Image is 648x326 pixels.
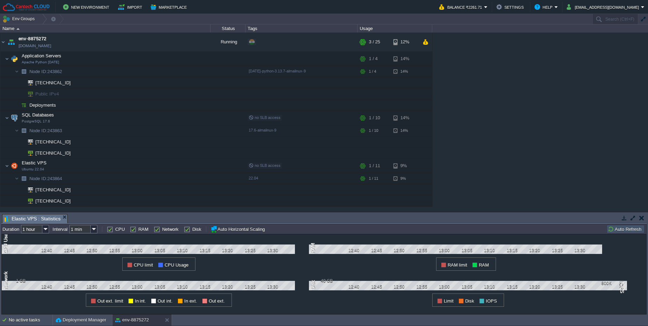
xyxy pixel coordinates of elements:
img: AMDAwAAAACH5BAEAAAAALAAAAAABAAEAAAICRAEAOw== [23,148,33,158]
span: no SLB access [249,163,281,168]
div: Running [211,33,246,51]
img: AMDAwAAAACH5BAEAAAAALAAAAAABAAEAAAICRAEAOw== [9,52,19,66]
div: 13:15 [503,248,521,253]
div: Disk [309,279,317,290]
img: AMDAwAAAACH5BAEAAAAALAAAAAABAAEAAAICRAEAOw== [19,136,23,147]
div: 13:15 [196,248,214,253]
a: [TECHNICAL_ID] [35,198,72,204]
img: AMDAwAAAACH5BAEAAAAALAAAAAABAAEAAAICRAEAOw== [19,77,23,88]
button: Help [535,3,554,11]
div: 13:00 [129,284,146,289]
div: 13:25 [241,248,259,253]
img: AMDAwAAAACH5BAEAAAAALAAAAAABAAEAAAICRAEAOw== [16,28,20,30]
span: In ext. [184,298,197,304]
div: Status [211,24,245,33]
div: Network [2,271,10,290]
div: Name [1,24,210,33]
label: CPU [115,227,125,232]
a: env-8875272 [19,35,47,42]
div: 14% [393,66,416,77]
a: Elastic VPSUbuntu 22.04 [21,160,48,165]
img: AMDAwAAAACH5BAEAAAAALAAAAAABAAEAAAICRAEAOw== [9,111,19,125]
span: Out int. [158,298,173,304]
span: Elastic VPS [21,160,48,166]
a: Node ID:243862 [29,69,63,75]
div: 12% [393,33,416,51]
span: In int. [135,298,146,304]
img: Cantech Cloud [2,3,50,12]
label: Duration [2,227,19,232]
img: AMDAwAAAACH5BAEAAAAALAAAAAABAAEAAAICRAEAOw== [15,125,19,136]
a: Node ID:243864 [29,176,63,182]
span: PostgreSQL 17.6 [22,119,50,123]
a: [TECHNICAL_ID] [35,150,72,156]
div: 12:40 [38,248,56,253]
span: Out ext. [209,298,225,304]
img: AMDAwAAAACH5BAEAAAAALAAAAAABAAEAAAICRAEAOw== [19,100,29,111]
div: 9% [393,159,416,173]
div: 13:10 [481,248,498,253]
div: 13:25 [549,284,566,289]
div: 13:00 [436,284,453,289]
div: 13:05 [151,284,168,289]
span: Limit [444,298,454,304]
div: 12:50 [83,248,101,253]
div: 13:05 [458,284,476,289]
div: 13:10 [174,248,191,253]
span: CPU limit [134,262,153,268]
button: Balance ₹2261.71 [439,3,484,11]
div: 13:20 [219,284,236,289]
span: [TECHNICAL_ID] [35,184,72,195]
div: 13:20 [526,248,544,253]
div: No active tasks [9,314,53,326]
div: 13:05 [151,248,168,253]
div: 12:45 [61,248,78,253]
div: Tags [246,24,357,33]
img: AMDAwAAAACH5BAEAAAAALAAAAAABAAEAAAICRAEAOw== [23,184,33,195]
button: Marketplace [151,3,189,11]
div: 1 / 10 [369,125,378,136]
div: 13:30 [571,248,589,253]
div: RAM [309,242,317,254]
div: 13:30 [264,284,282,289]
div: Usage [358,24,432,33]
span: [DATE]-python-3.13.7-almalinux-9 [249,69,306,73]
div: 12:40 [345,284,363,289]
img: AMDAwAAAACH5BAEAAAAALAAAAAABAAEAAAICRAEAOw== [19,196,23,206]
img: AMDAwAAAACH5BAEAAAAALAAAAAABAAEAAAICRAEAOw== [9,159,19,173]
img: AMDAwAAAACH5BAEAAAAALAAAAAABAAEAAAICRAEAOw== [19,66,29,77]
div: 800K [601,281,624,286]
span: [TECHNICAL_ID] [35,77,72,88]
div: 13:25 [549,248,566,253]
span: Deployments [29,102,57,108]
div: 12:50 [391,248,408,253]
div: 3 / 25 [369,33,380,51]
label: Disk [192,227,201,232]
div: 12:55 [106,284,123,289]
div: 14% [393,52,416,66]
div: 12:40 [38,284,56,289]
div: IOPS [617,281,625,294]
div: 13:20 [219,248,236,253]
span: 243863 [29,128,63,134]
span: RAM limit [448,262,468,268]
div: 13:30 [571,284,589,289]
span: Node ID: [29,176,47,181]
span: no SLB access [249,115,281,120]
div: 13:00 [436,248,453,253]
div: 12:55 [106,248,123,253]
span: 243862 [29,69,63,75]
a: [TECHNICAL_ID] [35,139,72,144]
span: Elastic VPS : Statistics [5,214,61,223]
div: 12:45 [61,284,78,289]
span: Apache Python [DATE] [22,60,59,64]
div: 13:05 [458,248,476,253]
img: AMDAwAAAACH5BAEAAAAALAAAAAABAAEAAAICRAEAOw== [19,88,23,99]
img: AMDAwAAAACH5BAEAAAAALAAAAAABAAEAAAICRAEAOw== [23,77,33,88]
span: RAM [479,262,489,268]
img: AMDAwAAAACH5BAEAAAAALAAAAAABAAEAAAICRAEAOw== [15,173,19,184]
span: Application Servers [21,53,62,59]
img: AMDAwAAAACH5BAEAAAAALAAAAAABAAEAAAICRAEAOw== [15,66,19,77]
img: AMDAwAAAACH5BAEAAAAALAAAAAABAAEAAAICRAEAOw== [23,196,33,206]
div: 13:25 [241,284,259,289]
